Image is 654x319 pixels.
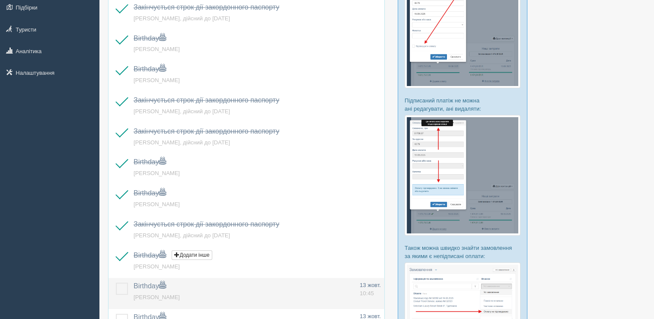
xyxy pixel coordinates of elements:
[134,294,180,300] a: [PERSON_NAME]
[134,128,279,135] a: Закінчується строк дії закордонного паспорту
[360,290,374,297] span: 10:45
[134,77,180,83] a: [PERSON_NAME]
[134,3,279,11] a: Закінчується строк дії закордонного паспорту
[134,96,279,104] a: Закінчується строк дії закордонного паспорту
[134,263,180,270] a: [PERSON_NAME]
[134,201,180,207] a: [PERSON_NAME]
[405,244,520,260] p: Також можна швидко знайти замовлення за якими є непідписані оплати:
[134,15,230,22] a: [PERSON_NAME], дійсний до [DATE]
[360,281,381,297] a: 13 жовт. 10:45
[360,282,381,288] span: 13 жовт.
[134,65,166,73] a: Birthday
[134,252,166,259] a: Birthday
[134,139,230,146] a: [PERSON_NAME], дійсний до [DATE]
[172,250,212,260] button: Додати інше
[134,46,180,52] a: [PERSON_NAME]
[405,115,520,235] img: %D0%BF%D1%96%D0%B4%D1%82%D0%B2%D0%B5%D1%80%D0%B4%D0%B6%D0%B5%D0%BD%D0%BD%D1%8F-%D0%BE%D0%BF%D0%BB...
[134,232,230,239] a: [PERSON_NAME], дійсний до [DATE]
[134,108,230,115] a: [PERSON_NAME], дійсний до [DATE]
[405,96,520,113] p: Підписаний платіж не можна ані редагувати, ані видаляти:
[134,170,180,176] a: [PERSON_NAME]
[134,189,166,197] a: Birthday
[134,158,166,166] a: Birthday
[134,282,166,290] a: Birthday
[134,220,279,228] a: Закінчується строк дії закордонного паспорту
[134,35,166,42] a: Birthday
